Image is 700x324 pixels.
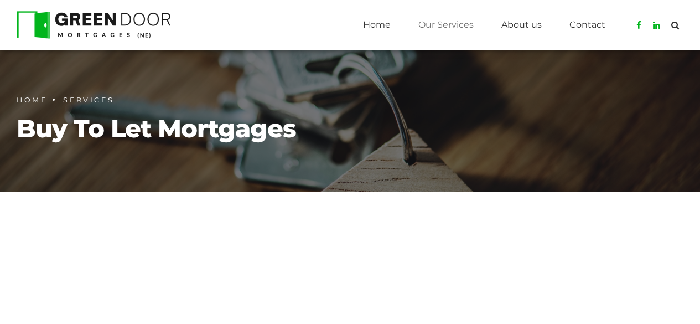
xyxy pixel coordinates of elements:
a: Our Services [418,11,474,39]
img: Green Door Mortgages North East [17,11,170,39]
a: Home [363,11,391,39]
a: Home [17,94,47,107]
a: Contact [569,11,605,39]
a: About us [501,11,542,39]
a: Services [63,94,114,107]
span: Buy To Let Mortgages [17,112,296,145]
